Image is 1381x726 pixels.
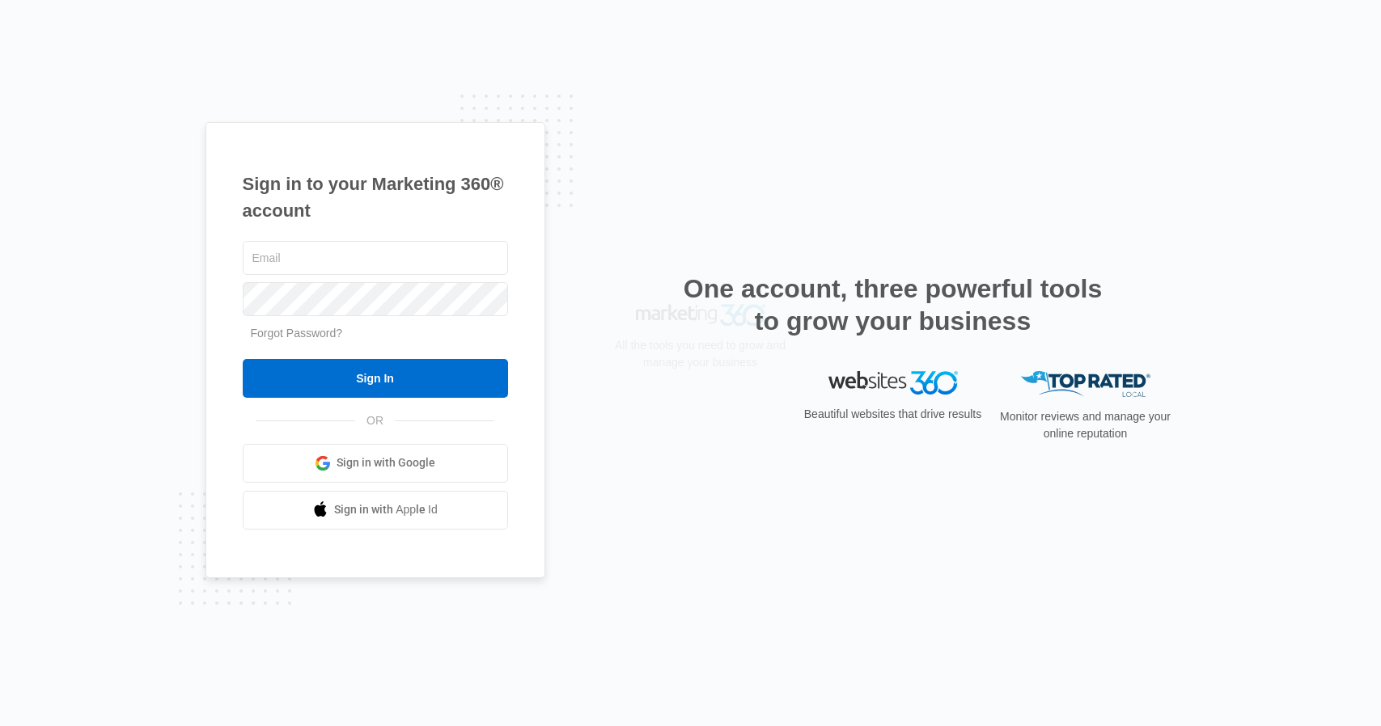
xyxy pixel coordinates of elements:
[243,444,508,483] a: Sign in with Google
[828,371,958,395] img: Websites 360
[243,491,508,530] a: Sign in with Apple Id
[251,327,343,340] a: Forgot Password?
[995,408,1176,442] p: Monitor reviews and manage your online reputation
[1021,371,1150,398] img: Top Rated Local
[610,404,791,438] p: All the tools you need to grow and manage your business
[243,241,508,275] input: Email
[334,501,438,518] span: Sign in with Apple Id
[679,272,1108,337] h2: One account, three powerful tools to grow your business
[243,171,508,224] h1: Sign in to your Marketing 360® account
[803,406,984,423] p: Beautiful websites that drive results
[636,371,765,394] img: Marketing 360
[337,454,435,471] span: Sign in with Google
[355,412,395,429] span: OR
[243,359,508,398] input: Sign In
